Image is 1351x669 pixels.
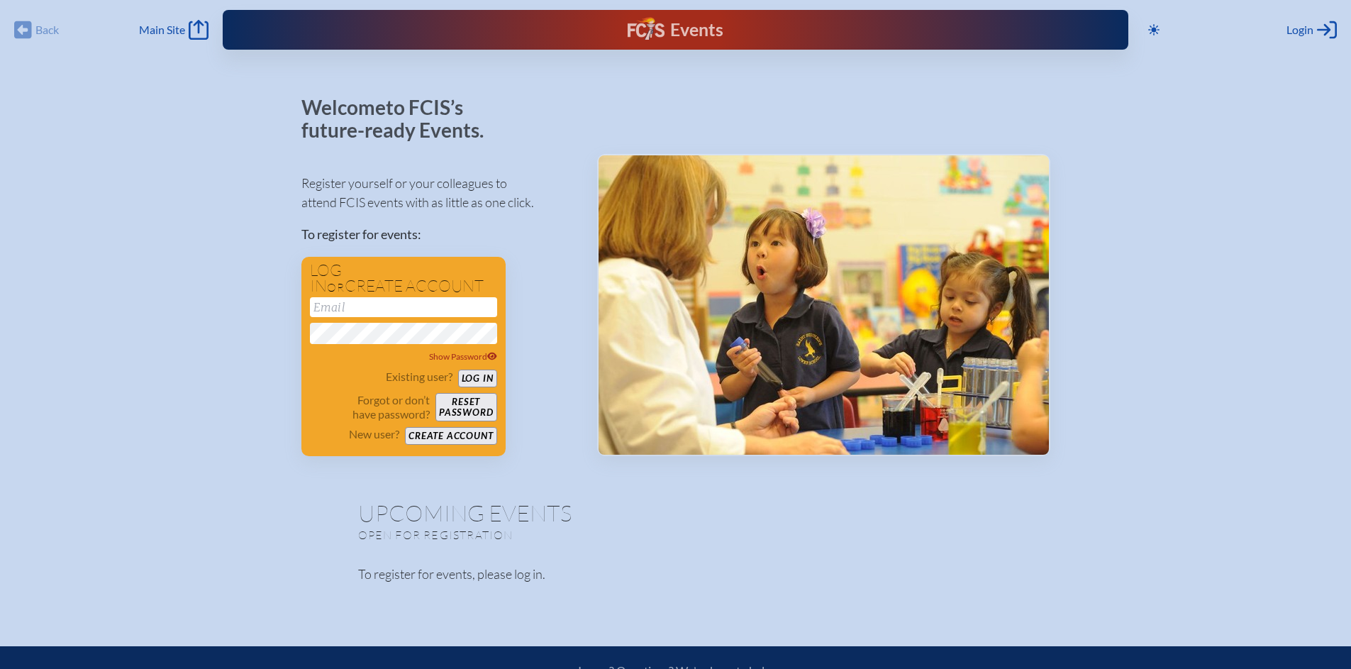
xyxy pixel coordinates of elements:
[358,565,994,584] p: To register for events, please log in.
[301,225,574,244] p: To register for events:
[139,23,185,37] span: Main Site
[405,427,496,445] button: Create account
[310,262,497,294] h1: Log in create account
[358,528,733,542] p: Open for registration
[301,174,574,212] p: Register yourself or your colleagues to attend FCIS events with as little as one click.
[599,155,1049,455] img: Events
[429,351,497,362] span: Show Password
[358,502,994,524] h1: Upcoming Events
[435,393,496,421] button: Resetpassword
[349,427,399,441] p: New user?
[386,370,452,384] p: Existing user?
[310,393,430,421] p: Forgot or don’t have password?
[139,20,209,40] a: Main Site
[472,17,879,43] div: FCIS Events — Future ready
[458,370,497,387] button: Log in
[301,96,500,141] p: Welcome to FCIS’s future-ready Events.
[1286,23,1313,37] span: Login
[327,280,345,294] span: or
[310,297,497,317] input: Email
